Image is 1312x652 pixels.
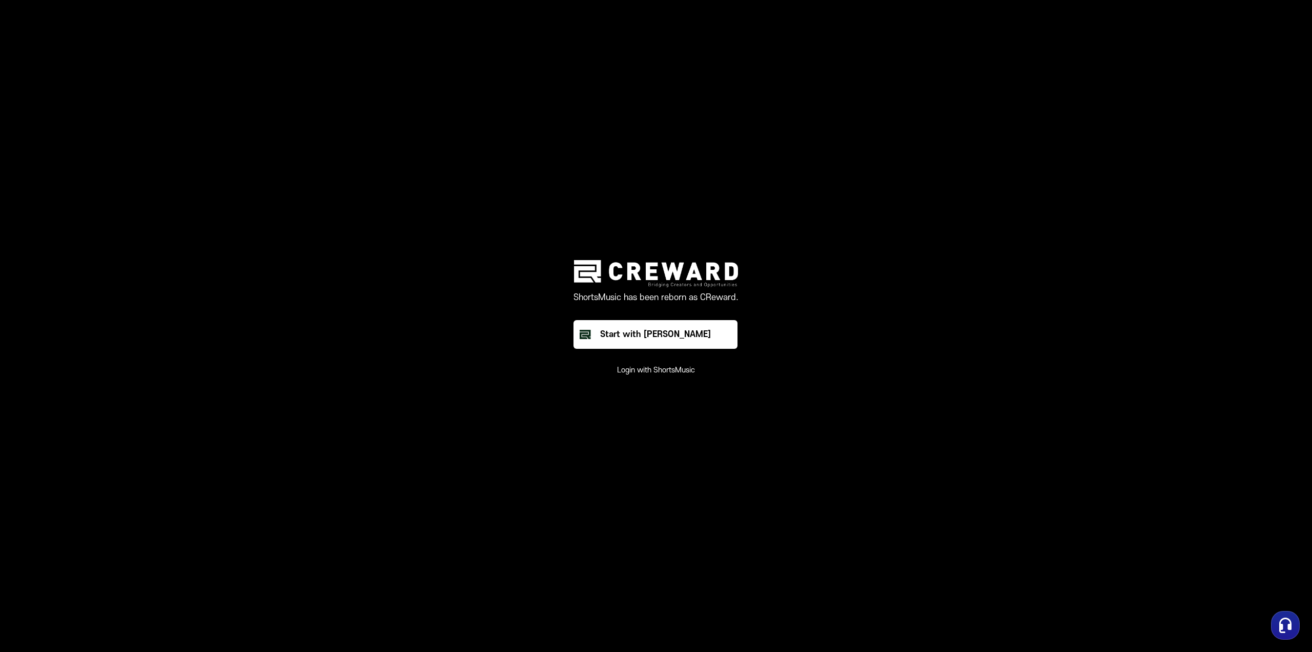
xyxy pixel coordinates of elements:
p: ShortsMusic has been reborn as CReward. [573,291,739,304]
img: creward logo [574,260,738,287]
button: Login with ShortsMusic [617,365,695,376]
button: Start with [PERSON_NAME] [573,320,737,349]
div: Start with [PERSON_NAME] [600,328,711,341]
a: Start with [PERSON_NAME] [573,320,739,349]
